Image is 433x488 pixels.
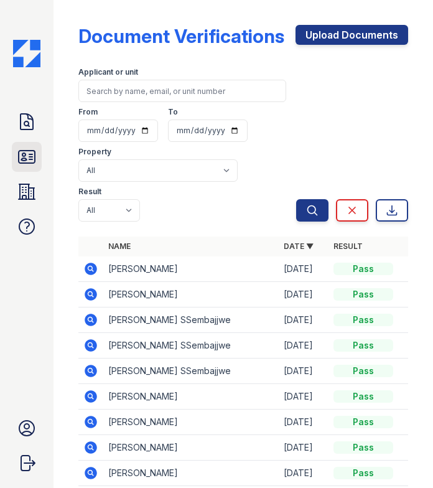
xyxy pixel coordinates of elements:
[284,242,314,251] a: Date ▼
[78,25,284,47] div: Document Verifications
[279,359,328,384] td: [DATE]
[279,307,328,333] td: [DATE]
[78,80,286,102] input: Search by name, email, or unit number
[108,242,131,251] a: Name
[103,282,279,307] td: [PERSON_NAME]
[279,333,328,359] td: [DATE]
[279,435,328,461] td: [DATE]
[78,187,101,197] label: Result
[103,461,279,486] td: [PERSON_NAME]
[279,256,328,282] td: [DATE]
[78,107,98,117] label: From
[103,410,279,435] td: [PERSON_NAME]
[333,242,363,251] a: Result
[168,107,178,117] label: To
[333,441,393,454] div: Pass
[333,288,393,301] div: Pass
[279,384,328,410] td: [DATE]
[103,333,279,359] td: [PERSON_NAME] SSembajjwe
[103,435,279,461] td: [PERSON_NAME]
[78,67,138,77] label: Applicant or unit
[333,390,393,403] div: Pass
[333,365,393,377] div: Pass
[279,410,328,435] td: [DATE]
[333,314,393,326] div: Pass
[279,282,328,307] td: [DATE]
[279,461,328,486] td: [DATE]
[333,339,393,352] div: Pass
[103,256,279,282] td: [PERSON_NAME]
[296,25,408,45] a: Upload Documents
[13,40,40,67] img: CE_Icon_Blue-c292c112584629df590d857e76928e9f676e5b41ef8f769ba2f05ee15b207248.png
[103,384,279,410] td: [PERSON_NAME]
[333,416,393,428] div: Pass
[333,467,393,479] div: Pass
[103,307,279,333] td: [PERSON_NAME] SSembajjwe
[333,263,393,275] div: Pass
[103,359,279,384] td: [PERSON_NAME] SSembajjwe
[78,147,111,157] label: Property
